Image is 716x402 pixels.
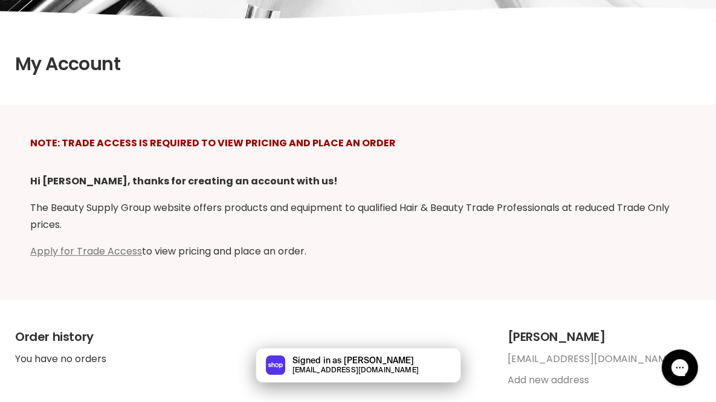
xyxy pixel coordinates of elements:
[30,135,686,152] div: NOTE: TRADE ACCESS IS REQUIRED TO VIEW PRICING AND PLACE AN ORDER
[30,243,686,260] p: to view pricing and place an order.
[30,174,338,188] strong: Hi [PERSON_NAME], thanks for creating an account with us!
[30,244,142,258] a: Apply for Trade Access
[30,199,686,233] p: The Beauty Supply Group website offers products and equipment to qualified Hair & Beauty Trade Pr...
[508,330,701,344] h2: [PERSON_NAME]
[15,330,483,344] h2: Order history
[656,345,704,390] iframe: Gorgias live chat messenger
[15,54,701,75] h1: My Account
